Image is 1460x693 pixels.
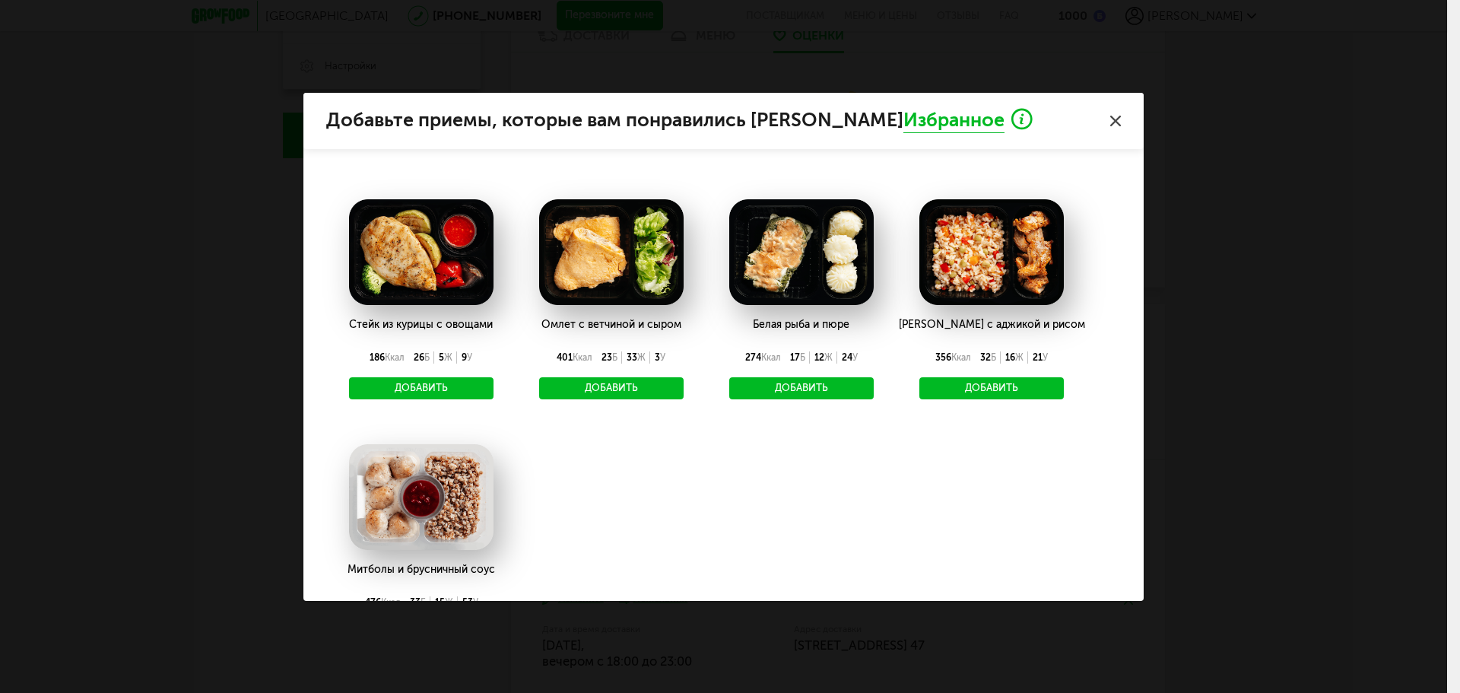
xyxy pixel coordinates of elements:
span: Б [991,352,996,363]
div: 53 [458,596,483,609]
span: Ккал [381,597,401,608]
div: 5 [434,351,457,364]
span: Ккал [573,352,592,363]
span: Ккал [761,352,781,363]
div: 3 [650,351,670,364]
h2: Добавьте приемы, которые вам понравились [PERSON_NAME] [326,108,1121,133]
div: 356 [931,351,976,364]
span: Б [424,352,430,363]
span: Ккал [951,352,971,363]
span: Ж [1015,352,1024,363]
div: 26 [409,351,434,364]
div: 401 [552,351,597,364]
div: 16 [1001,351,1028,364]
div: 33 [622,351,650,364]
div: 33 [405,596,430,609]
span: Избранное [903,108,1005,133]
div: 24 [837,351,862,364]
img: Митболы и брусничный соус [349,444,494,551]
img: Омлет с ветчиной и сыром [539,199,684,306]
span: Ж [824,352,833,363]
span: Ж [637,352,646,363]
button: Добавить [919,377,1064,400]
span: У [1043,352,1048,363]
button: Добавить [349,377,494,400]
span: Б [421,597,426,608]
div: Омлет с ветчиной и сыром [539,306,684,344]
div: 21 [1028,351,1052,364]
div: 476 [360,596,405,609]
div: Стейк из курицы с овощами [349,306,494,344]
div: 17 [786,351,810,364]
span: Ж [445,597,453,608]
span: У [660,352,665,363]
span: Б [800,352,805,363]
div: 274 [741,351,786,364]
div: 15 [430,596,458,609]
div: 9 [457,351,477,364]
span: У [473,597,478,608]
span: Ккал [385,352,405,363]
div: 23 [597,351,622,364]
img: Стейк из курицы с овощами [349,199,494,306]
div: 12 [810,351,837,364]
span: Б [612,352,617,363]
img: Курица с аджикой и рисом [919,199,1064,306]
button: Добавить [729,377,874,400]
div: [PERSON_NAME] с аджикой и рисом [899,306,1085,344]
span: У [852,352,858,363]
span: Ж [444,352,452,363]
div: Митболы и брусничный соус [348,551,495,589]
button: Добавить [539,377,684,400]
div: 186 [365,351,409,364]
img: Белая рыба и пюре [729,199,874,306]
div: 32 [976,351,1001,364]
div: Белая рыба и пюре [729,306,874,344]
span: У [467,352,472,363]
